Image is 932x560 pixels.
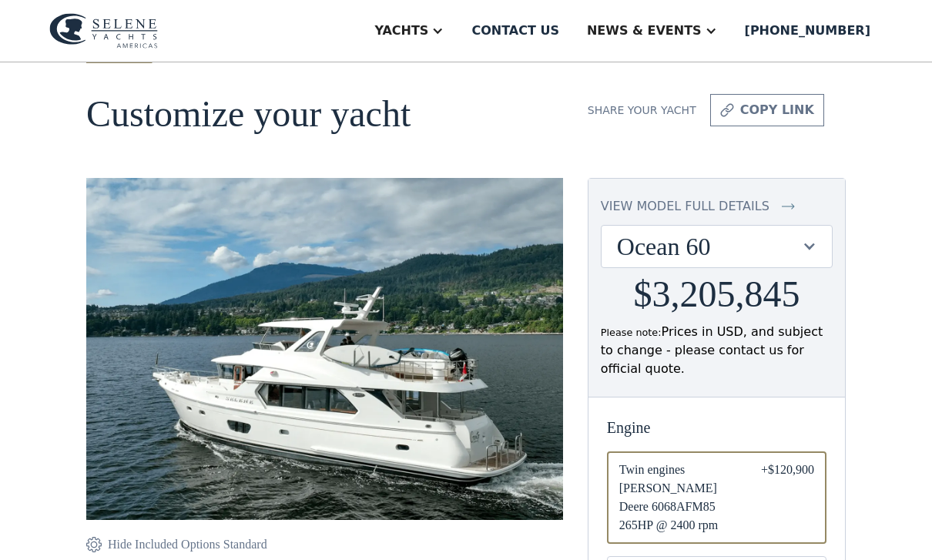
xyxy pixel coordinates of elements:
a: view model full details [601,197,833,216]
img: icon [86,535,102,554]
a: Hide Included Options Standard [86,535,267,554]
img: logo [49,13,158,49]
h2: $3,205,845 [633,274,800,315]
span: Twin engines [PERSON_NAME] Deere 6068AFM85 265HP @ 2400 rpm [619,461,736,535]
div: Share your yacht [588,102,696,119]
div: Ocean 60 [617,232,801,261]
div: Hide Included Options Standard [108,535,267,554]
img: icon [782,197,795,216]
div: Contact us [471,22,559,40]
span: Please note: [601,327,662,338]
div: [PHONE_NUMBER] [745,22,870,40]
div: view model full details [601,197,769,216]
div: Yachts [374,22,428,40]
div: copy link [740,101,814,119]
div: +$120,900 [761,461,814,535]
a: copy link [710,94,824,126]
h1: Customize your yacht [86,94,563,135]
div: News & EVENTS [587,22,702,40]
div: Prices in USD, and subject to change - please contact us for official quote. [601,323,833,378]
img: icon [720,101,734,119]
div: Engine [607,416,826,439]
div: Ocean 60 [602,226,832,267]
